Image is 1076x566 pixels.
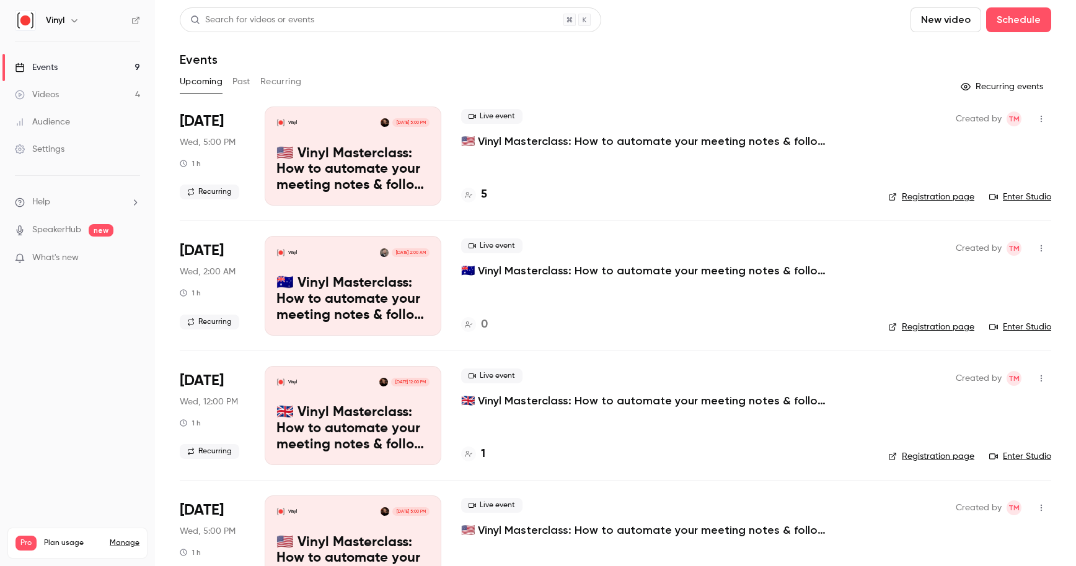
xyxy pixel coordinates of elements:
[955,77,1051,97] button: Recurring events
[276,276,430,323] p: 🇦🇺 Vinyl Masterclass: How to automate your meeting notes & follow ups
[986,7,1051,32] button: Schedule
[888,191,974,203] a: Registration page
[956,241,1002,256] span: Created by
[911,7,981,32] button: New video
[1008,371,1020,386] span: TM
[180,547,201,557] div: 1 h
[180,525,236,538] span: Wed, 5:00 PM
[461,263,833,278] a: 🇦🇺 Vinyl Masterclass: How to automate your meeting notes & follow ups
[276,507,285,516] img: 🇺🇸 Vinyl Masterclass: How to automate your meeting notes & follow ups
[15,143,64,155] div: Settings
[381,507,389,516] img: Jordan Vickery
[288,379,297,385] p: Vinyl
[989,450,1051,463] a: Enter Studio
[180,288,201,298] div: 1 h
[44,538,102,548] span: Plan usage
[180,236,245,335] div: Oct 15 Wed, 12:00 PM (Australia/Sydney)
[1008,241,1020,256] span: TM
[180,371,224,391] span: [DATE]
[265,107,441,206] a: 🇺🇸 Vinyl Masterclass: How to automate your meeting notes & follow upsVinylJordan Vickery[DATE] 5:...
[288,250,297,256] p: Vinyl
[125,253,140,264] iframe: Noticeable Trigger
[180,396,238,408] span: Wed, 12:00 PM
[15,196,140,209] li: help-dropdown-opener
[260,72,302,92] button: Recurring
[956,371,1002,386] span: Created by
[381,118,389,127] img: Jordan Vickery
[110,538,139,548] a: Manage
[180,500,224,520] span: [DATE]
[180,241,224,261] span: [DATE]
[180,315,239,329] span: Recurring
[461,238,523,253] span: Live event
[180,159,201,168] div: 1 h
[392,507,429,516] span: [DATE] 5:00 PM
[180,72,223,92] button: Upcoming
[276,405,430,453] p: 🇬🇧 Vinyl Masterclass: How to automate your meeting notes & follow ups
[265,366,441,465] a: 🇬🇧 Vinyl Masterclass: How to automate your meeting notes & follow upsVinylJordan Vickery[DATE] 12...
[32,224,81,237] a: SpeakerHub
[180,185,239,199] span: Recurring
[461,109,523,124] span: Live event
[180,366,245,465] div: Oct 15 Wed, 12:00 PM (Europe/London)
[461,134,833,149] a: 🇺🇸 Vinyl Masterclass: How to automate your meeting notes & follow ups
[1008,111,1020,126] span: TM
[15,89,59,101] div: Videos
[461,446,485,463] a: 1
[15,11,35,30] img: Vinyl
[888,321,974,333] a: Registration page
[15,536,37,551] span: Pro
[265,236,441,335] a: 🇦🇺 Vinyl Masterclass: How to automate your meeting notes & follow upsVinylTrent McLaren[DATE] 2:0...
[15,116,70,128] div: Audience
[956,500,1002,515] span: Created by
[956,111,1002,126] span: Created by
[1007,111,1021,126] span: Trent McLaren
[1007,500,1021,515] span: Trent McLaren
[276,248,285,257] img: 🇦🇺 Vinyl Masterclass: How to automate your meeting notes & follow ups
[1008,500,1020,515] span: TM
[481,316,488,333] h4: 0
[989,321,1051,333] a: Enter Studio
[1007,371,1021,386] span: Trent McLaren
[392,248,429,257] span: [DATE] 2:00 AM
[989,191,1051,203] a: Enter Studio
[391,378,429,386] span: [DATE] 12:00 PM
[232,72,250,92] button: Past
[380,248,389,257] img: Trent McLaren
[32,251,79,264] span: What's new
[276,118,285,127] img: 🇺🇸 Vinyl Masterclass: How to automate your meeting notes & follow ups
[276,146,430,194] p: 🇺🇸 Vinyl Masterclass: How to automate your meeting notes & follow ups
[1007,241,1021,256] span: Trent McLaren
[288,120,297,126] p: Vinyl
[379,378,388,386] img: Jordan Vickery
[180,111,224,131] span: [DATE]
[288,508,297,515] p: Vinyl
[481,446,485,463] h4: 1
[461,368,523,383] span: Live event
[461,316,488,333] a: 0
[888,450,974,463] a: Registration page
[276,378,285,386] img: 🇬🇧 Vinyl Masterclass: How to automate your meeting notes & follow ups
[180,136,236,149] span: Wed, 5:00 PM
[461,523,833,538] a: 🇺🇸 Vinyl Masterclass: How to automate your meeting notes & follow ups
[461,186,487,203] a: 5
[180,52,218,67] h1: Events
[461,393,833,408] a: 🇬🇧 Vinyl Masterclass: How to automate your meeting notes & follow ups
[32,196,50,209] span: Help
[190,14,314,27] div: Search for videos or events
[180,418,201,428] div: 1 h
[481,186,487,203] h4: 5
[392,118,429,127] span: [DATE] 5:00 PM
[89,224,113,237] span: new
[180,266,236,278] span: Wed, 2:00 AM
[180,107,245,206] div: Sep 24 Wed, 12:00 PM (America/New York)
[46,14,64,27] h6: Vinyl
[15,61,58,74] div: Events
[461,498,523,513] span: Live event
[180,444,239,459] span: Recurring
